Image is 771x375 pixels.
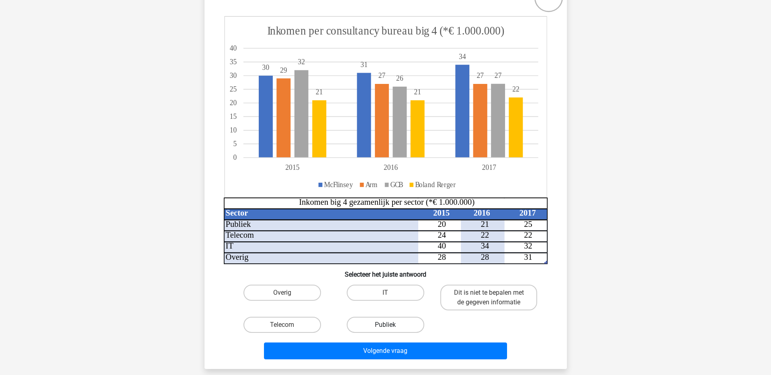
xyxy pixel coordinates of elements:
tspan: 2016 [473,208,490,217]
tspan: 24 [438,230,446,239]
label: Dit is niet te bepalen met de gegeven informatie [440,285,537,310]
tspan: 25 [229,85,237,94]
tspan: 0 [233,153,237,162]
tspan: 10 [229,126,237,135]
tspan: GCB [390,180,403,189]
h6: Selecteer het juiste antwoord [217,264,554,278]
tspan: 2121 [315,88,421,96]
tspan: 2727 [378,71,483,80]
tspan: 25 [524,220,532,228]
tspan: 26 [396,74,403,82]
button: Volgende vraag [264,342,507,359]
tspan: Boland Rerger [415,180,456,189]
tspan: 15 [229,112,237,121]
tspan: 31 [524,253,532,261]
tspan: 29 [280,66,287,74]
tspan: Overig [225,253,248,262]
tspan: 32 [524,242,532,251]
tspan: 2017 [519,208,536,217]
tspan: 22 [512,85,519,94]
tspan: 28 [481,253,489,261]
tspan: 30 [229,71,237,80]
label: IT [347,285,424,301]
tspan: Sector [225,208,248,217]
label: Overig [243,285,321,301]
tspan: 31 [360,60,368,69]
tspan: 28 [438,253,446,261]
tspan: 40 [438,242,446,251]
tspan: McFlinsey [324,180,353,189]
tspan: 32 [298,58,305,66]
tspan: 22 [481,230,489,239]
tspan: Inkomen big 4 gezamenlijk per sector (*€ 1.000.000) [299,198,474,207]
tspan: 35 [229,58,237,66]
tspan: 34 [481,242,489,251]
tspan: 20 [229,99,237,107]
tspan: Inkomen per consultancy bureau big 4 (*€ 1.000.000) [267,24,504,38]
tspan: 2015 [433,208,450,217]
tspan: Arm [365,180,377,189]
tspan: 30 [262,63,269,71]
label: Telecom [243,317,321,333]
tspan: 201520162017 [285,163,496,172]
tspan: 21 [481,220,489,228]
label: Publiek [347,317,424,333]
tspan: IT [225,242,233,251]
tspan: Publiek [225,220,251,228]
tspan: 40 [229,44,237,52]
tspan: 34 [458,52,466,61]
tspan: 20 [438,220,446,228]
tspan: Telecom [225,230,254,239]
tspan: 27 [494,71,501,80]
tspan: 5 [233,140,237,148]
tspan: 22 [524,230,532,239]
